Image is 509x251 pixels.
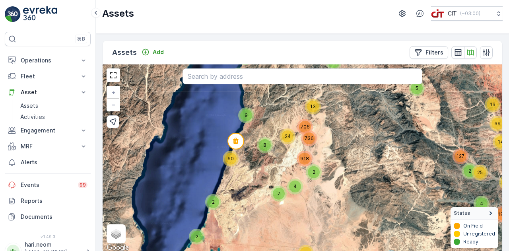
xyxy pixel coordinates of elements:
a: Alerts [5,154,91,170]
div: 24 [280,128,295,144]
p: Fleet [21,72,75,80]
span: 8 [263,142,266,148]
button: Asset [5,84,91,100]
p: hari.neom [25,241,82,249]
span: Status [454,210,470,216]
span: − [112,101,116,108]
a: Zoom Out [107,99,119,111]
p: Engagement [21,126,75,134]
div: 4 [287,179,303,195]
span: + [112,89,115,96]
span: 24 [285,133,291,139]
a: Zoom In [107,87,119,99]
p: Assets [20,102,38,110]
img: cit-logo_pOk6rL0.png [431,9,445,18]
span: 7 [278,191,280,197]
span: 2 [313,169,315,175]
div: 16 [485,97,501,113]
button: Filters [410,46,448,59]
p: Documents [21,213,87,221]
span: 706 [301,124,310,130]
p: Operations [21,56,75,64]
span: 736 [305,135,314,141]
div: 2 [462,163,478,179]
div: 14 [493,134,509,150]
button: Fleet [5,68,91,84]
p: CIT [448,10,457,18]
span: 127 [457,153,464,159]
button: CIT(+03:00) [431,6,503,21]
div: 60 [223,151,239,167]
span: 2 [332,59,335,65]
div: 9 [238,107,254,123]
p: 99 [79,181,86,188]
div: 4 [474,196,490,212]
span: 16 [490,101,495,107]
span: 4 [293,183,297,189]
p: On Field [463,223,483,229]
button: MRF [5,138,91,154]
div: 8 [257,137,273,153]
span: 14 [498,139,503,145]
span: 2 [468,168,471,174]
p: Add [153,48,164,56]
a: Layers [107,225,125,243]
button: Engagement [5,123,91,138]
p: Assets [102,7,134,20]
button: Add [138,47,167,57]
p: Filters [425,49,443,56]
p: Assets [112,47,137,58]
div: 4 [231,68,247,84]
p: Activities [20,113,45,121]
div: 127 [453,148,468,164]
span: 918 [300,156,309,161]
p: ( +03:00 ) [460,10,480,17]
input: Search by address [183,68,422,84]
div: 918 [297,151,313,167]
img: logo_light-DOdMpM7g.png [23,6,57,22]
div: 2 [205,194,221,210]
p: Alerts [21,158,87,166]
div: 7 [271,186,287,202]
div: 736 [301,130,317,146]
div: 2 [189,229,205,245]
span: 13 [310,103,316,109]
p: Reports [21,197,87,205]
div: 5 [409,80,425,96]
span: 2 [196,233,198,239]
div: 25 [472,165,488,181]
a: View Fullscreen [107,69,119,81]
a: Assets [17,100,91,111]
a: Activities [17,111,91,123]
div: 706 [297,119,313,135]
p: Ready [463,239,478,245]
p: Events [21,181,73,189]
a: Documents [5,209,91,225]
span: 2 [212,199,215,205]
div: 13 [305,99,321,115]
p: Unregistered [463,231,495,237]
p: MRF [21,142,75,150]
span: v 1.49.3 [5,234,91,239]
div: 2 [306,164,322,180]
a: Events99 [5,177,91,193]
span: 60 [227,156,234,161]
span: 69 [494,121,501,126]
span: 25 [477,169,483,175]
span: 9 [245,112,248,118]
button: Operations [5,53,91,68]
a: Reports [5,193,91,209]
summary: Status [451,207,498,220]
div: 69 [490,116,505,132]
p: Asset [21,88,75,96]
p: ⌘B [77,36,85,42]
span: 5 [416,85,418,91]
span: 4 [480,200,483,206]
img: logo [5,6,21,22]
